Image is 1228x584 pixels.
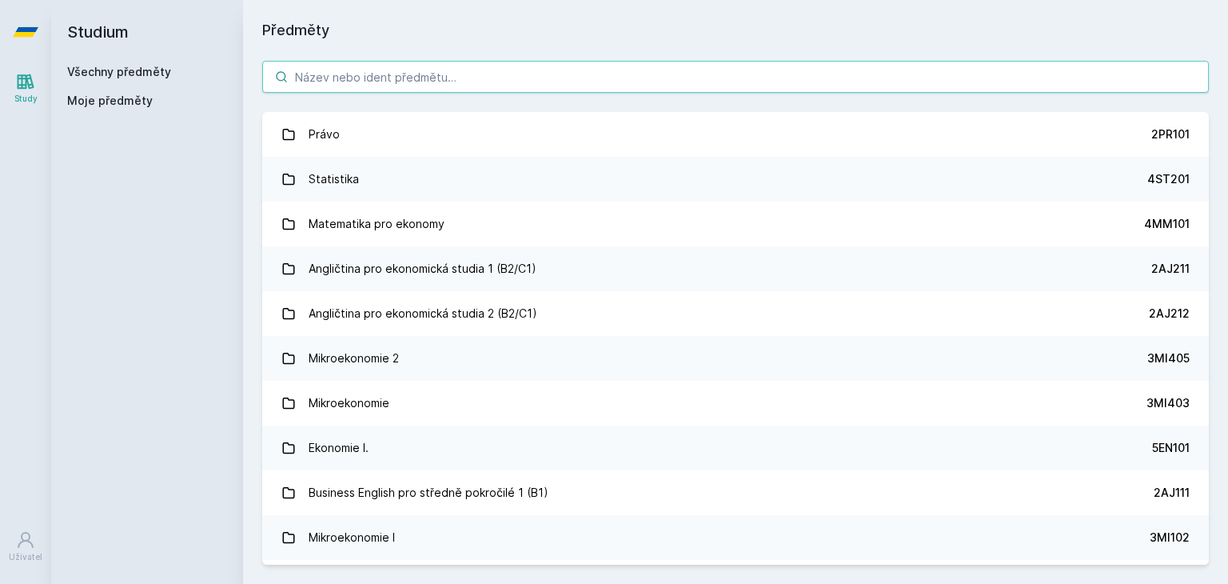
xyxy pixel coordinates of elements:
[1147,171,1190,187] div: 4ST201
[309,522,395,554] div: Mikroekonomie I
[262,291,1209,336] a: Angličtina pro ekonomická studia 2 (B2/C1) 2AJ212
[1151,261,1190,277] div: 2AJ211
[1151,126,1190,142] div: 2PR101
[67,93,153,109] span: Moje předměty
[3,64,48,113] a: Study
[1149,306,1190,322] div: 2AJ212
[262,202,1209,246] a: Matematika pro ekonomy 4MM101
[262,381,1209,426] a: Mikroekonomie 3MI403
[1154,485,1190,501] div: 2AJ111
[309,477,548,509] div: Business English pro středně pokročilé 1 (B1)
[309,208,445,240] div: Matematika pro ekonomy
[1147,350,1190,366] div: 3MI405
[309,298,537,330] div: Angličtina pro ekonomická studia 2 (B2/C1)
[262,515,1209,560] a: Mikroekonomie I 3MI102
[9,551,42,563] div: Uživatel
[262,112,1209,157] a: Právo 2PR101
[262,470,1209,515] a: Business English pro středně pokročilé 1 (B1) 2AJ111
[1144,216,1190,232] div: 4MM101
[262,61,1209,93] input: Název nebo ident předmětu…
[309,118,340,150] div: Právo
[1152,440,1190,456] div: 5EN101
[1150,530,1190,546] div: 3MI102
[309,253,536,285] div: Angličtina pro ekonomická studia 1 (B2/C1)
[262,246,1209,291] a: Angličtina pro ekonomická studia 1 (B2/C1) 2AJ211
[14,93,38,105] div: Study
[309,387,389,419] div: Mikroekonomie
[3,522,48,571] a: Uživatel
[1146,395,1190,411] div: 3MI403
[309,432,369,464] div: Ekonomie I.
[262,157,1209,202] a: Statistika 4ST201
[309,342,399,374] div: Mikroekonomie 2
[67,65,171,78] a: Všechny předměty
[309,163,359,195] div: Statistika
[262,19,1209,42] h1: Předměty
[262,336,1209,381] a: Mikroekonomie 2 3MI405
[262,426,1209,470] a: Ekonomie I. 5EN101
